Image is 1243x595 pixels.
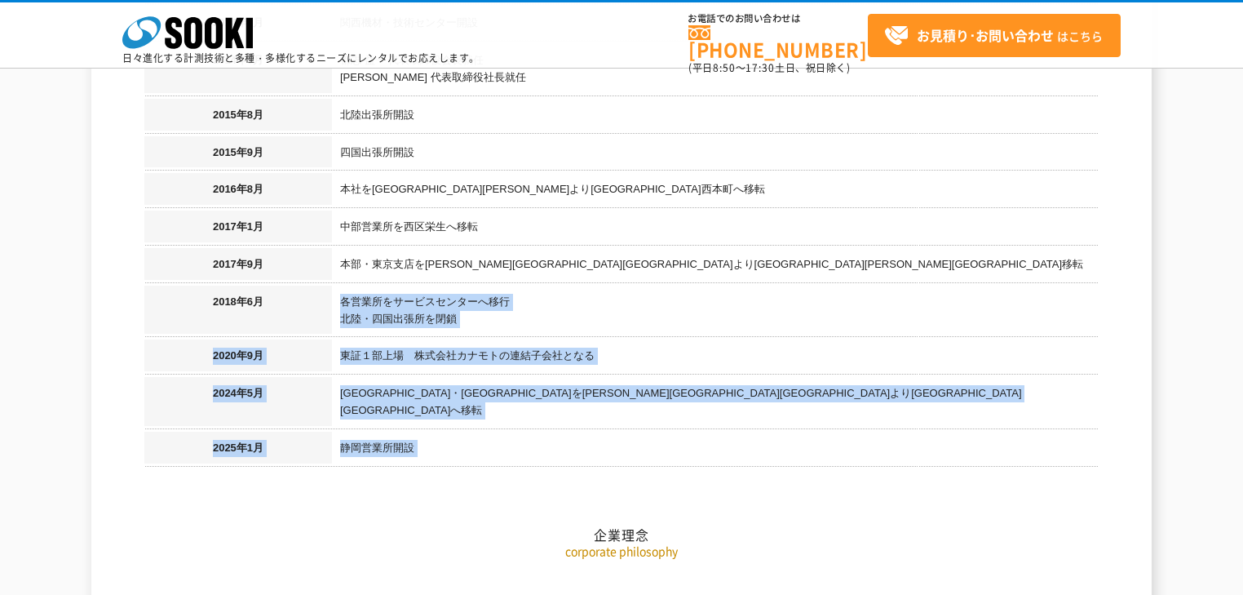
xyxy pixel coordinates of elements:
p: corporate philosophy [144,543,1099,560]
th: 2018年6月 [144,286,332,340]
th: 2015年9月 [144,136,332,174]
p: 日々進化する計測技術と多種・多様化するニーズにレンタルでお応えします。 [122,53,480,63]
span: 17:30 [745,60,775,75]
th: 2025年1月 [144,432,332,469]
td: 東証１部上場 株式会社カナモトの連結子会社となる [332,340,1099,377]
strong: お見積り･お問い合わせ [917,25,1054,45]
th: 2020年9月 [144,340,332,377]
td: 各営業所をサービスセンターへ移行 北陸・四国出張所を閉鎖 [332,286,1099,340]
a: [PHONE_NUMBER] [688,25,868,59]
span: 8:50 [713,60,736,75]
th: 2016年8月 [144,173,332,211]
th: 2017年1月 [144,211,332,248]
a: お見積り･お問い合わせはこちら [868,14,1121,57]
td: 四国出張所開設 [332,136,1099,174]
span: (平日 ～ 土日、祝日除く) [688,60,850,75]
span: はこちら [884,24,1103,48]
h2: 企業理念 [144,363,1099,544]
span: お電話でのお問い合わせは [688,14,868,24]
td: 本社を[GEOGRAPHIC_DATA][PERSON_NAME]より[GEOGRAPHIC_DATA]西本町へ移転 [332,173,1099,211]
td: 北陸出張所開設 [332,99,1099,136]
td: 本部・東京支店を[PERSON_NAME][GEOGRAPHIC_DATA][GEOGRAPHIC_DATA]より[GEOGRAPHIC_DATA][PERSON_NAME][GEOGRAPHI... [332,248,1099,286]
td: 中部営業所を西区栄生へ移転 [332,211,1099,248]
th: 2015年8月 [144,99,332,136]
th: 2017年9月 [144,248,332,286]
